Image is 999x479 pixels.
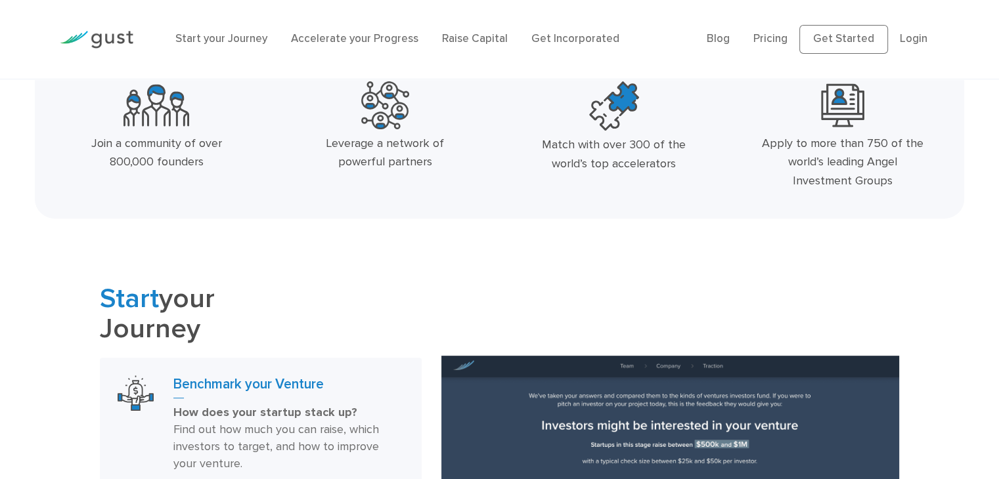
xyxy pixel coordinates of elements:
[60,31,133,49] img: Gust Logo
[753,32,788,45] a: Pricing
[442,32,508,45] a: Raise Capital
[173,406,357,419] strong: How does your startup stack up?
[531,32,619,45] a: Get Incorporated
[799,25,888,54] a: Get Started
[759,135,927,191] div: Apply to more than 750 of the world’s leading Angel Investment Groups
[707,32,730,45] a: Blog
[291,32,418,45] a: Accelerate your Progress
[530,136,698,174] div: Match with over 300 of the world’s top accelerators
[173,375,404,399] h3: Benchmark your Venture
[73,135,240,173] div: Join a community of over 800,000 founders
[361,81,409,129] img: Powerful Partners
[123,81,189,129] img: Community Founders
[821,81,864,129] img: Leading Angel Investment
[589,81,639,131] img: Top Accelerators
[100,282,159,315] span: Start
[175,32,267,45] a: Start your Journey
[900,32,927,45] a: Login
[301,135,469,173] div: Leverage a network of powerful partners
[173,423,379,470] span: Find out how much you can raise, which investors to target, and how to improve your venture.
[118,375,154,411] img: Benchmark Your Venture
[100,284,422,344] h2: your Journey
